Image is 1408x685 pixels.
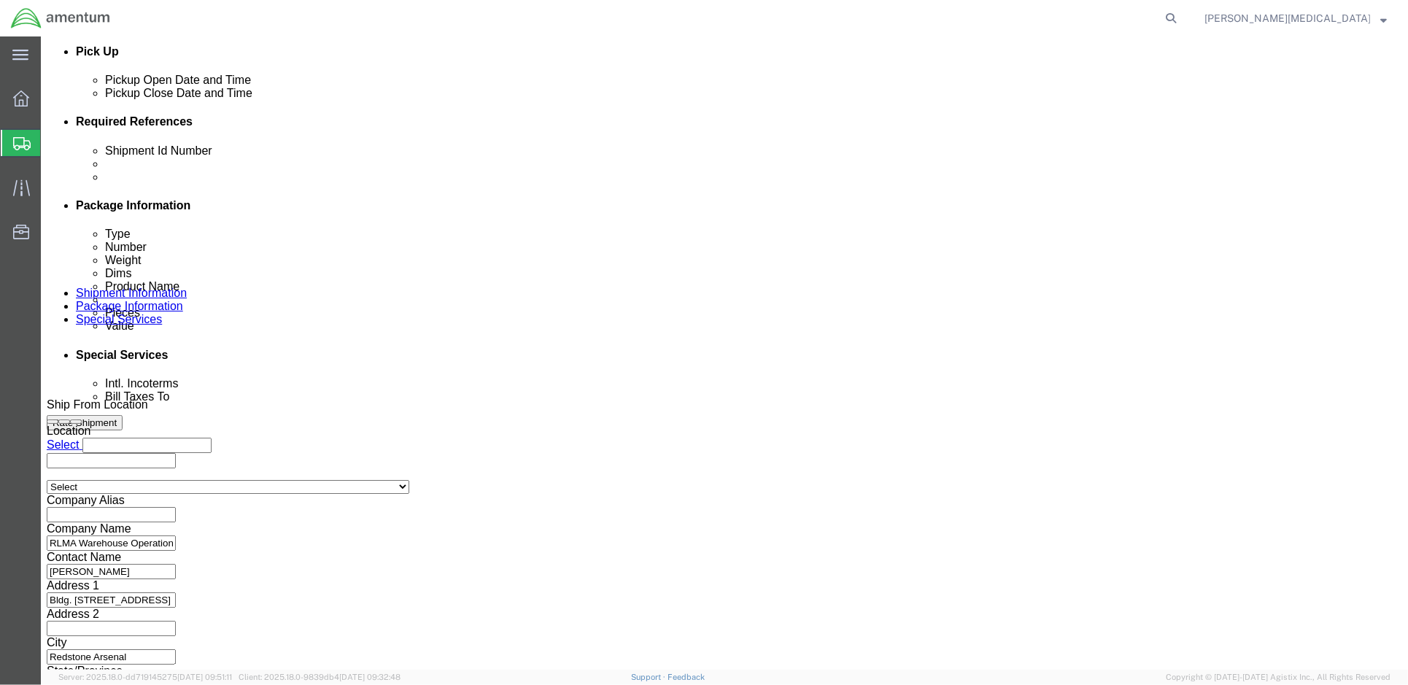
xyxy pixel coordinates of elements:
[58,673,232,681] span: Server: 2025.18.0-dd719145275
[631,673,668,681] a: Support
[41,36,1408,670] iframe: FS Legacy Container
[668,673,705,681] a: Feedback
[177,673,232,681] span: [DATE] 09:51:11
[1204,10,1370,26] span: Carlos Fastin
[1204,9,1388,27] button: [PERSON_NAME][MEDICAL_DATA]
[339,673,401,681] span: [DATE] 09:32:48
[1166,671,1390,684] span: Copyright © [DATE]-[DATE] Agistix Inc., All Rights Reserved
[239,673,401,681] span: Client: 2025.18.0-9839db4
[10,7,111,29] img: logo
